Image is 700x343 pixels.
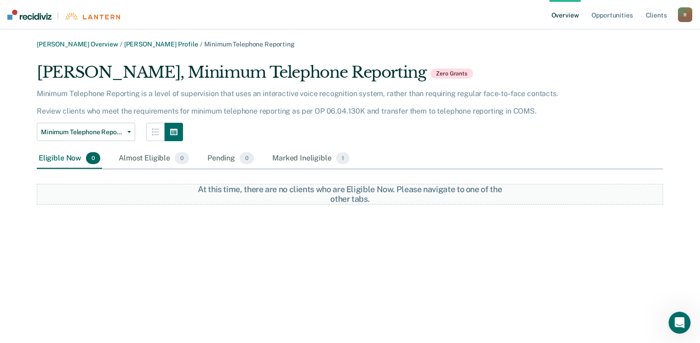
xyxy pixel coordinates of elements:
[52,12,64,20] span: |
[198,40,204,48] span: /
[117,149,191,169] div: Almost Eligible0
[194,184,506,204] div: At this time, there are no clients who are Eligible Now. Please navigate to one of the other tabs.
[86,152,100,164] span: 0
[206,149,256,169] div: Pending0
[37,123,135,141] button: Minimum Telephone Reporting
[124,40,198,48] a: [PERSON_NAME] Profile
[64,13,120,20] img: Lantern
[270,149,351,169] div: Marked Ineligible1
[7,10,120,20] a: |
[37,63,562,89] div: [PERSON_NAME], Minimum Telephone Reporting
[7,10,52,20] img: Recidiviz
[175,152,189,164] span: 0
[336,152,350,164] span: 1
[678,7,693,22] button: R
[204,40,295,48] span: Minimum Telephone Reporting
[430,69,474,79] span: Zero Grants
[41,128,124,136] span: Minimum Telephone Reporting
[240,152,254,164] span: 0
[37,149,102,169] div: Eligible Now0
[37,40,118,48] a: [PERSON_NAME] Overview
[37,89,558,115] p: Minimum Telephone Reporting is a level of supervision that uses an interactive voice recognition ...
[118,40,124,48] span: /
[669,312,691,334] iframe: Intercom live chat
